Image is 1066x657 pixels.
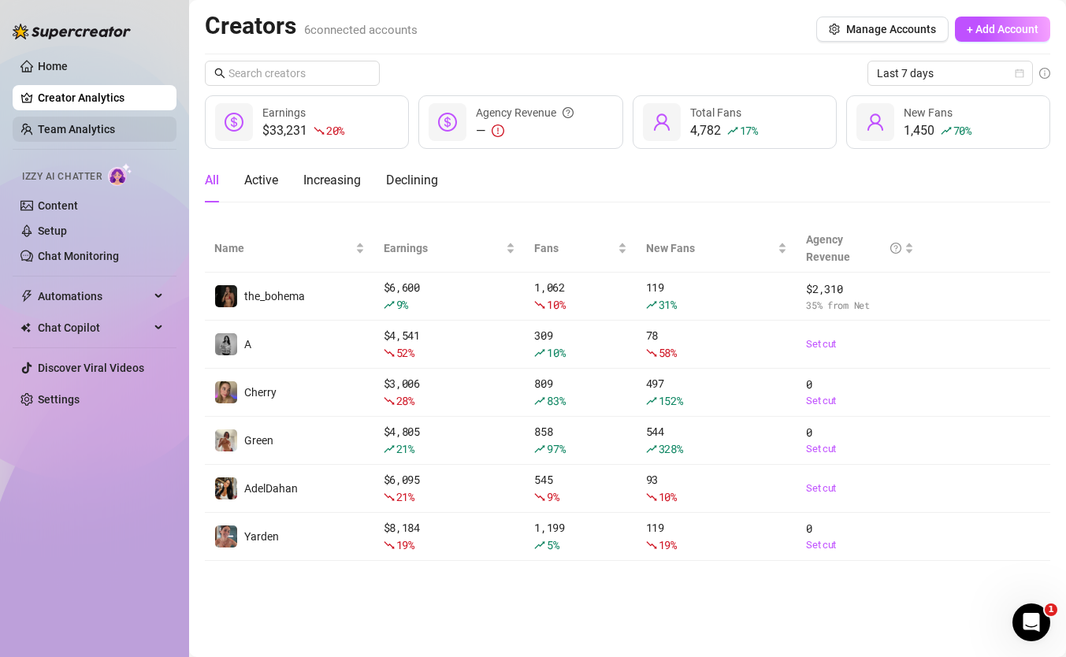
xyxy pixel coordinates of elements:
[806,298,914,313] span: 35 % from Net
[205,11,418,41] h2: Creators
[1015,69,1024,78] span: calendar
[384,423,515,458] div: $ 4,805
[806,231,901,265] div: Agency Revenue
[244,434,273,447] span: Green
[646,492,657,503] span: fall
[547,537,559,552] span: 5 %
[890,231,901,265] span: question-circle
[374,225,525,273] th: Earnings
[262,121,344,140] div: $33,231
[384,239,503,257] span: Earnings
[652,113,671,132] span: user
[108,163,132,186] img: AI Chatter
[38,85,164,110] a: Creator Analytics
[534,471,627,506] div: 545
[806,336,914,352] a: Set cut
[384,471,515,506] div: $ 6,095
[547,345,565,360] span: 10 %
[38,393,80,406] a: Settings
[38,250,119,262] a: Chat Monitoring
[806,520,914,553] div: 0
[38,284,150,309] span: Automations
[646,423,787,458] div: 544
[967,23,1038,35] span: + Add Account
[304,23,418,37] span: 6 connected accounts
[877,61,1023,85] span: Last 7 days
[215,381,237,403] img: Cherry
[384,327,515,362] div: $ 4,541
[476,104,574,121] div: Agency Revenue
[659,489,677,504] span: 10 %
[492,124,504,137] span: exclamation-circle
[646,395,657,406] span: rise
[547,297,565,312] span: 10 %
[534,423,627,458] div: 858
[384,444,395,455] span: rise
[384,299,395,310] span: rise
[547,393,565,408] span: 83 %
[534,540,545,551] span: rise
[534,492,545,503] span: fall
[396,537,414,552] span: 19 %
[384,347,395,358] span: fall
[384,279,515,314] div: $ 6,600
[38,199,78,212] a: Content
[904,121,971,140] div: 1,450
[646,519,787,554] div: 119
[547,441,565,456] span: 97 %
[534,299,545,310] span: fall
[20,322,31,333] img: Chat Copilot
[829,24,840,35] span: setting
[816,17,949,42] button: Manage Accounts
[955,17,1050,42] button: + Add Account
[534,444,545,455] span: rise
[646,347,657,358] span: fall
[384,492,395,503] span: fall
[740,123,758,138] span: 17 %
[215,429,237,451] img: Green
[646,444,657,455] span: rise
[659,297,677,312] span: 31 %
[215,525,237,547] img: Yarden
[205,171,219,190] div: All
[547,489,559,504] span: 9 %
[659,537,677,552] span: 19 %
[396,489,414,504] span: 21 %
[646,299,657,310] span: rise
[646,239,774,257] span: New Fans
[386,171,438,190] div: Declining
[476,121,574,140] div: —
[205,225,374,273] th: Name
[953,123,971,138] span: 70 %
[866,113,885,132] span: user
[214,68,225,79] span: search
[228,65,358,82] input: Search creators
[225,113,243,132] span: dollar-circle
[534,327,627,362] div: 309
[20,290,33,303] span: thunderbolt
[659,441,683,456] span: 328 %
[303,171,361,190] div: Increasing
[384,519,515,554] div: $ 8,184
[904,106,953,119] span: New Fans
[326,123,344,138] span: 20 %
[806,280,914,298] span: $ 2,310
[941,125,952,136] span: rise
[646,327,787,362] div: 78
[38,225,67,237] a: Setup
[314,125,325,136] span: fall
[637,225,797,273] th: New Fans
[384,395,395,406] span: fall
[215,333,237,355] img: A
[1012,603,1050,641] iframe: Intercom live chat
[806,393,914,409] a: Set cut
[214,239,352,257] span: Name
[384,540,395,551] span: fall
[244,290,305,303] span: the_bohema
[646,375,787,410] div: 497
[438,113,457,132] span: dollar-circle
[13,24,131,39] img: logo-BBDzfeDw.svg
[806,441,914,457] a: Set cut
[646,279,787,314] div: 119
[38,123,115,135] a: Team Analytics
